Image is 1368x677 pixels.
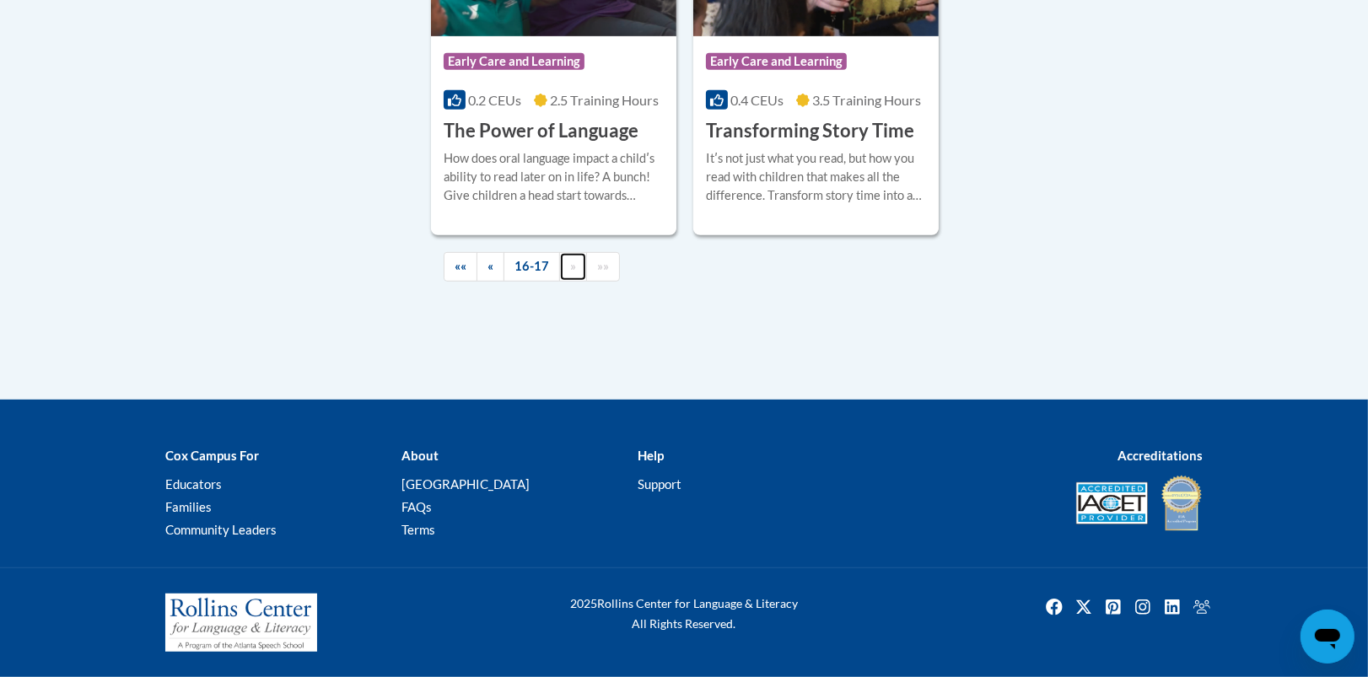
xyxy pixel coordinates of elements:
img: Facebook group icon [1188,594,1215,621]
img: Rollins Center for Language & Literacy - A Program of the Atlanta Speech School [165,594,317,653]
a: Begining [444,252,477,282]
img: IDA® Accredited [1161,474,1203,533]
iframe: Button to launch messaging window [1301,610,1355,664]
b: Cox Campus For [165,448,259,463]
img: Pinterest icon [1100,594,1127,621]
a: Educators [165,476,222,492]
span: 0.2 CEUs [468,92,521,108]
a: Terms [401,522,435,537]
span: 2.5 Training Hours [550,92,659,108]
span: Early Care and Learning [706,53,847,70]
a: Instagram [1129,594,1156,621]
h3: The Power of Language [444,118,638,144]
a: Support [638,476,681,492]
span: 3.5 Training Hours [812,92,921,108]
a: Linkedin [1159,594,1186,621]
img: Accredited IACET® Provider [1076,482,1148,524]
span: 0.4 CEUs [730,92,784,108]
a: Facebook Group [1188,594,1215,621]
h3: Transforming Story Time [706,118,914,144]
a: Previous [477,252,504,282]
b: Accreditations [1118,448,1203,463]
a: Facebook [1041,594,1068,621]
a: Community Leaders [165,522,277,537]
span: « [487,259,493,273]
img: LinkedIn icon [1159,594,1186,621]
b: Help [638,448,664,463]
div: How does oral language impact a childʹs ability to read later on in life? A bunch! Give children ... [444,149,664,205]
a: 16-17 [504,252,560,282]
a: FAQs [401,499,432,514]
img: Twitter icon [1070,594,1097,621]
span: »» [597,259,609,273]
img: Instagram icon [1129,594,1156,621]
span: » [570,259,576,273]
a: Twitter [1070,594,1097,621]
img: Facebook icon [1041,594,1068,621]
div: Itʹs not just what you read, but how you read with children that makes all the difference. Transf... [706,149,926,205]
a: Families [165,499,212,514]
a: [GEOGRAPHIC_DATA] [401,476,530,492]
div: Rollins Center for Language & Literacy All Rights Reserved. [507,594,861,634]
a: Pinterest [1100,594,1127,621]
span: 2025 [570,596,597,610]
b: About [401,448,439,463]
a: Next [559,252,587,282]
a: End [586,252,620,282]
span: «« [455,259,466,273]
span: Early Care and Learning [444,53,584,70]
